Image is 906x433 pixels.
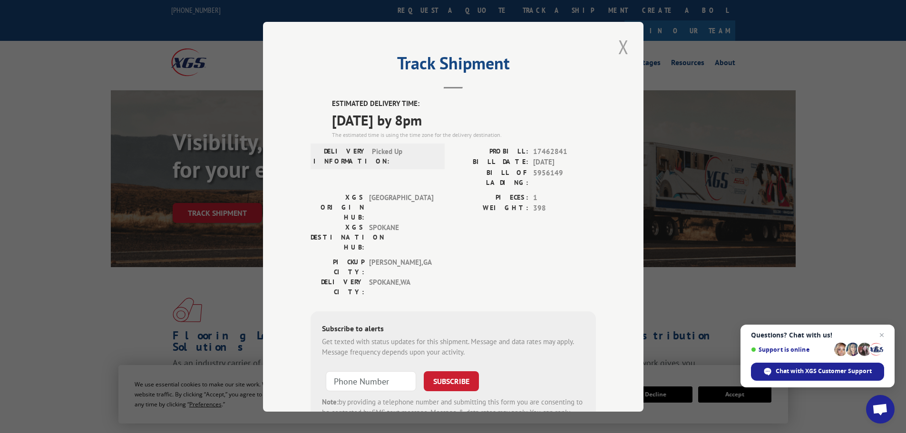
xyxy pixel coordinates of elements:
span: Picked Up [372,146,436,166]
button: Close modal [615,34,632,60]
span: SPOKANE [369,222,433,252]
span: Chat with XGS Customer Support [776,367,872,375]
label: ESTIMATED DELIVERY TIME: [332,98,596,109]
span: [PERSON_NAME] , GA [369,257,433,277]
span: Chat with XGS Customer Support [751,363,884,381]
button: SUBSCRIBE [424,371,479,391]
label: WEIGHT: [453,203,528,214]
span: 5956149 [533,167,596,187]
label: BILL OF LADING: [453,167,528,187]
span: [DATE] [533,157,596,168]
label: BILL DATE: [453,157,528,168]
label: PICKUP CITY: [311,257,364,277]
label: DELIVERY CITY: [311,277,364,297]
span: 17462841 [533,146,596,157]
label: DELIVERY INFORMATION: [313,146,367,166]
div: by providing a telephone number and submitting this form you are consenting to be contacted by SM... [322,396,585,429]
span: [GEOGRAPHIC_DATA] [369,192,433,222]
span: SPOKANE , WA [369,277,433,297]
input: Phone Number [326,371,416,391]
div: Get texted with status updates for this shipment. Message and data rates may apply. Message frequ... [322,336,585,357]
span: 1 [533,192,596,203]
span: Questions? Chat with us! [751,331,884,339]
label: PROBILL: [453,146,528,157]
div: The estimated time is using the time zone for the delivery destination. [332,130,596,139]
span: Support is online [751,346,831,353]
div: Subscribe to alerts [322,322,585,336]
label: XGS DESTINATION HUB: [311,222,364,252]
span: 398 [533,203,596,214]
label: PIECES: [453,192,528,203]
span: [DATE] by 8pm [332,109,596,130]
label: XGS ORIGIN HUB: [311,192,364,222]
strong: Note: [322,397,339,406]
h2: Track Shipment [311,57,596,75]
a: Open chat [866,395,895,423]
